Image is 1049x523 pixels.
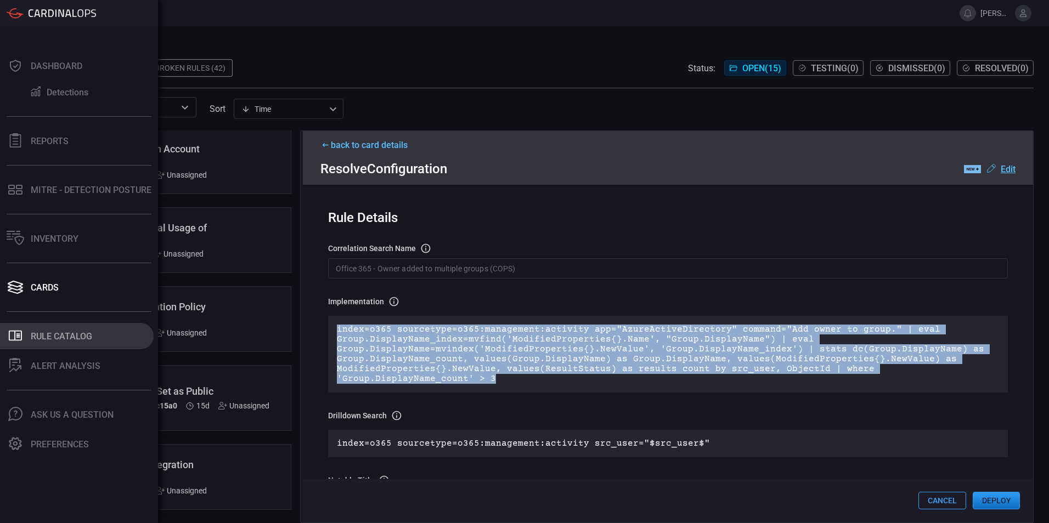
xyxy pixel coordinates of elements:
[918,492,966,509] button: Cancel
[156,328,207,337] div: Unassigned
[82,385,269,397] div: AWS - S3 Bucket Set as Public
[177,100,193,115] button: Open
[328,258,1008,278] input: Correlation search name
[31,282,59,293] div: Cards
[31,361,100,371] div: ALERT ANALYSIS
[31,136,69,146] div: Reports
[31,234,78,244] div: Inventory
[320,140,1016,150] div: back to card details
[888,63,945,73] span: Dismissed ( 0 )
[975,63,1029,73] span: Resolved ( 0 )
[145,401,177,411] h5: ID: c15a0
[218,401,269,410] div: Unassigned
[980,9,1011,18] span: [PERSON_NAME].[PERSON_NAME]
[337,325,999,384] p: index=o365 sourcetype=o365:management:activity app="AzureActiveDirectory" command="Add owner to g...
[1001,164,1016,174] u: Edit
[31,331,92,342] div: Rule Catalog
[153,249,204,258] div: Unassigned
[724,60,786,76] button: Open(15)
[742,63,781,73] span: Open ( 15 )
[31,439,89,450] div: Preferences
[973,492,1020,509] button: Deploy
[47,87,88,98] div: Detections
[328,297,384,306] h3: Implementation
[688,63,715,73] span: Status:
[957,60,1034,76] button: Resolved(0)
[328,476,374,485] h3: Notable Title
[328,210,1008,225] div: Rule Details
[811,63,859,73] span: Testing ( 0 )
[31,61,82,71] div: Dashboard
[870,60,950,76] button: Dismissed(0)
[31,410,114,420] div: Ask Us A Question
[241,104,326,115] div: Time
[793,60,864,76] button: Testing(0)
[320,161,1016,177] div: Resolve Configuration
[328,244,416,253] h3: correlation search Name
[337,439,999,448] p: index=o365 sourcetype=o365:management:activity src_user="$src_user$"
[31,185,151,195] div: MITRE - Detection Posture
[156,170,207,179] div: Unassigned
[196,401,210,410] span: Sep 09, 2025 4:48 AM
[156,486,207,495] div: Unassigned
[210,104,225,114] label: sort
[148,59,233,77] div: Broken Rules (42)
[328,411,387,420] h3: Drilldown search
